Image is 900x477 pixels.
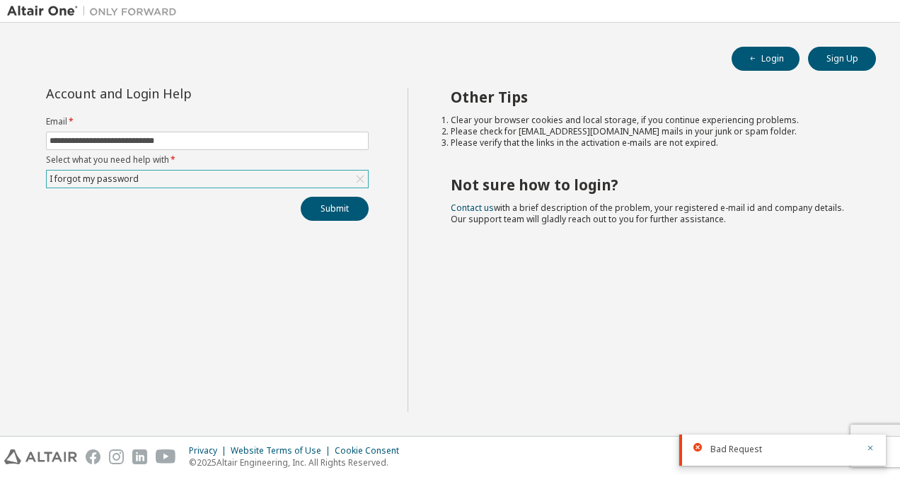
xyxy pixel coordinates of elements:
img: youtube.svg [156,449,176,464]
label: Email [46,116,369,127]
li: Please check for [EMAIL_ADDRESS][DOMAIN_NAME] mails in your junk or spam folder. [451,126,851,137]
button: Sign Up [808,47,876,71]
span: Bad Request [710,444,762,455]
p: © 2025 Altair Engineering, Inc. All Rights Reserved. [189,456,408,469]
h2: Other Tips [451,88,851,106]
li: Clear your browser cookies and local storage, if you continue experiencing problems. [451,115,851,126]
img: facebook.svg [86,449,100,464]
img: altair_logo.svg [4,449,77,464]
div: Privacy [189,445,231,456]
img: Altair One [7,4,184,18]
div: Account and Login Help [46,88,304,99]
div: I forgot my password [47,171,368,188]
button: Login [732,47,800,71]
h2: Not sure how to login? [451,176,851,194]
img: linkedin.svg [132,449,147,464]
div: Website Terms of Use [231,445,335,456]
div: I forgot my password [47,171,141,187]
div: Cookie Consent [335,445,408,456]
img: instagram.svg [109,449,124,464]
li: Please verify that the links in the activation e-mails are not expired. [451,137,851,149]
button: Submit [301,197,369,221]
label: Select what you need help with [46,154,369,166]
span: with a brief description of the problem, your registered e-mail id and company details. Our suppo... [451,202,844,225]
a: Contact us [451,202,494,214]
